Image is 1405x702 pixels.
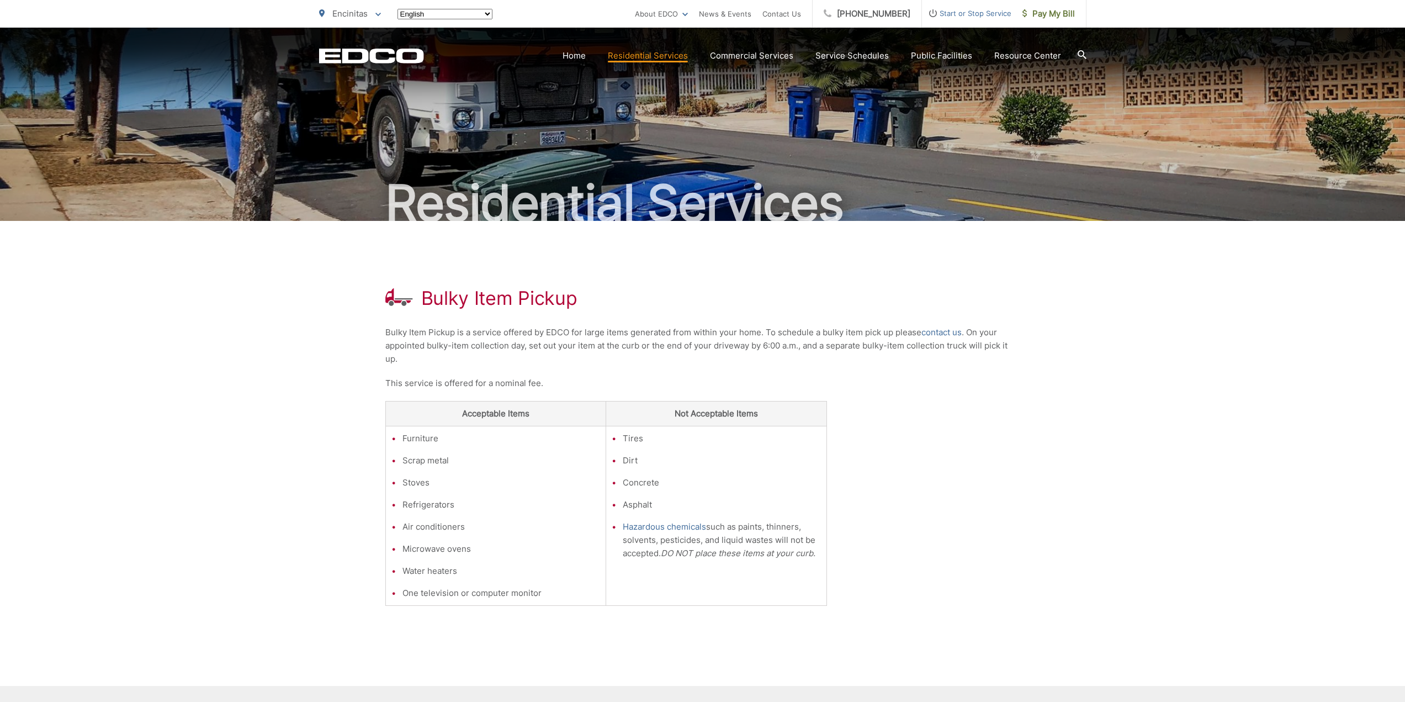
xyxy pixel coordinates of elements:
li: Air conditioners [402,520,601,534]
a: News & Events [699,7,751,20]
a: Contact Us [762,7,801,20]
strong: Acceptable Items [462,408,529,419]
a: EDCD logo. Return to the homepage. [319,48,424,64]
a: Residential Services [608,49,688,62]
h1: Bulky Item Pickup [421,287,577,309]
p: Bulky Item Pickup is a service offered by EDCO for large items generated from within your home. T... [385,326,1020,366]
span: Encinitas [332,8,368,19]
a: contact us [921,326,962,339]
a: Home [563,49,586,62]
li: Water heaters [402,564,601,578]
li: One television or computer monitor [402,587,601,600]
h2: Residential Services [319,176,1086,231]
li: Stoves [402,476,601,489]
li: Concrete [623,476,821,489]
a: Commercial Services [710,49,793,62]
a: Hazardous chemicals [623,520,706,534]
a: Public Facilities [911,49,972,62]
p: This service is offered for a nominal fee. [385,377,1020,390]
select: Select a language [397,9,492,19]
span: Pay My Bill [1022,7,1075,20]
a: Service Schedules [815,49,889,62]
li: Tires [623,432,821,445]
li: such as paints, thinners, solvents, pesticides, and liquid wastes will not be accepted. [623,520,821,560]
li: Asphalt [623,498,821,511]
li: Dirt [623,454,821,467]
a: About EDCO [635,7,688,20]
strong: Not Acceptable Items [675,408,758,419]
a: Resource Center [994,49,1061,62]
li: Refrigerators [402,498,601,511]
li: Furniture [402,432,601,445]
li: Microwave ovens [402,542,601,556]
em: DO NOT place these items at your curb. [661,548,815,558]
li: Scrap metal [402,454,601,467]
